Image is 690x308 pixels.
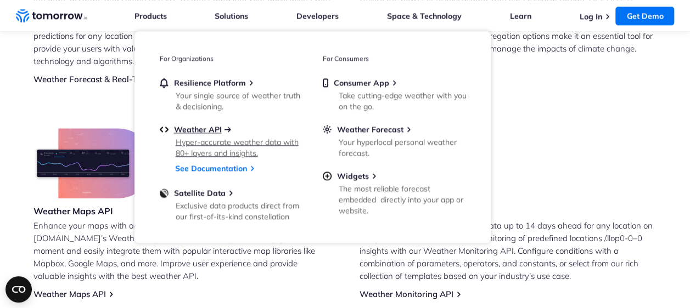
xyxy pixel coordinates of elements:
[323,54,465,62] h3: For Consumers
[174,188,226,198] span: Satellite Data
[176,200,304,222] div: Exclusive data products direct from our first-of-its-kind constellation
[323,78,328,88] img: mobile.svg
[360,289,453,299] a: Weather Monitoring API
[33,74,167,84] a: Weather Forecast & Real-Time API
[323,171,465,214] a: WidgetsThe most reliable forecast embedded directly into your app or website.
[176,136,304,158] div: Hyper-accurate weather data with 80+ layers and insights.
[339,90,467,112] div: Take cutting-edge weather with you on the go.
[134,11,167,21] a: Products
[615,7,674,25] a: Get Demo
[387,11,462,21] a: Space & Technology
[215,11,248,21] a: Solutions
[160,124,169,134] img: api.svg
[160,78,169,88] img: bell.svg
[174,124,222,134] span: Weather API
[160,78,302,110] a: Resilience PlatformYour single source of weather truth & decisioning.
[5,276,32,303] button: Open CMP widget
[339,183,467,216] div: The most reliable forecast embedded directly into your app or website.
[337,171,369,181] span: Widgets
[160,188,169,198] img: satellite-data-menu.png
[337,124,403,134] span: Weather Forecast
[16,8,87,24] a: Home link
[33,289,106,299] a: Weather Maps API
[33,219,331,282] p: Enhance your maps with accurate weather conditions using [DATE][DOMAIN_NAME]’s Weather Maps API. ...
[175,163,247,173] a: See Documentation
[339,136,467,158] div: Your hyperlocal personal weather forecast.
[334,78,389,88] span: Consumer App
[176,90,304,112] div: Your single source of weather truth & decisioning.
[160,124,302,156] a: Weather APIHyper-accurate weather data with 80+ layers and insights.
[323,171,332,181] img: plus-circle.svg
[323,78,465,110] a: Consumer AppTake cutting-edge weather with you on the go.
[33,205,153,217] h3: Weather Maps API
[160,188,302,220] a: Satellite DataExclusive data products direct from our first-of-its-kind constellation
[160,54,302,62] h3: For Organizations
[174,78,246,88] span: Resilience Platform
[360,219,657,282] p: Access ultra-accurate, hyperlocal data up to 14 days ahead for any location on the globe for free...
[323,124,465,156] a: Weather ForecastYour hyperlocal personal weather forecast.
[296,11,339,21] a: Developers
[323,124,332,134] img: sun.svg
[510,11,531,21] a: Learn
[579,12,602,21] a: Log In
